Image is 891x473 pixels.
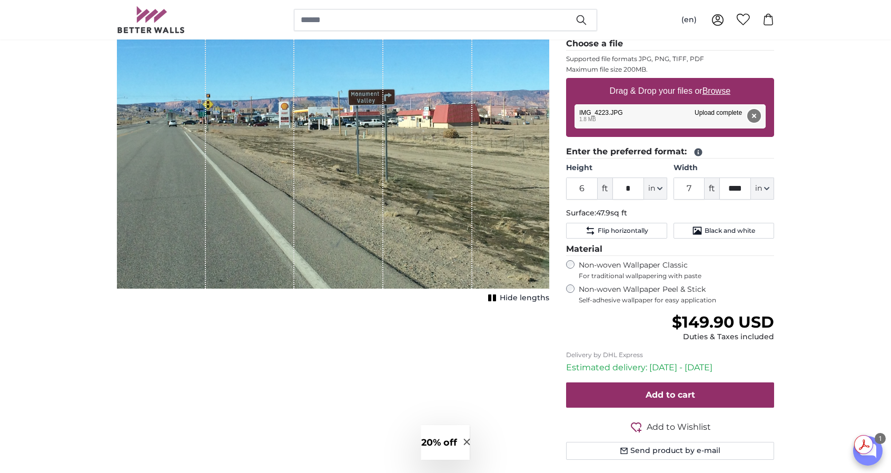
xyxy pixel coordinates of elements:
legend: Enter the preferred format: [566,145,774,159]
span: $149.90 USD [672,312,774,332]
span: Flip horizontally [598,226,648,235]
span: ft [598,178,612,200]
label: Drag & Drop your files or [606,81,735,102]
label: Non-woven Wallpaper Peel & Stick [579,284,774,304]
button: Send product by e-mail [566,442,774,460]
span: Add to cart [646,390,695,400]
span: in [648,183,655,194]
button: Add to Wishlist [566,420,774,433]
legend: Material [566,243,774,256]
p: Surface: [566,208,774,219]
img: Betterwalls [117,6,185,33]
span: Add to Wishlist [647,421,711,433]
span: in [755,183,762,194]
button: in [751,178,774,200]
button: in [644,178,667,200]
button: (en) [673,11,705,29]
span: For traditional wallpapering with paste [579,272,774,280]
span: Self-adhesive wallpaper for easy application [579,296,774,304]
button: Flip horizontally [566,223,667,239]
button: Open chatbox [853,436,883,466]
span: Hide lengths [500,293,549,303]
u: Browse [702,86,730,95]
button: Add to cart [566,382,774,408]
div: Duties & Taxes included [672,332,774,342]
label: Height [566,163,667,173]
p: Supported file formats JPG, PNG, TIFF, PDF [566,55,774,63]
span: 47.9sq ft [596,208,627,218]
label: Width [674,163,774,173]
p: Estimated delivery: [DATE] - [DATE] [566,361,774,374]
button: Black and white [674,223,774,239]
button: Hide lengths [485,291,549,306]
p: Maximum file size 200MB. [566,65,774,74]
label: Non-woven Wallpaper Classic [579,260,774,280]
div: 1 [875,433,886,444]
span: ft [705,178,719,200]
span: Black and white [705,226,755,235]
legend: Choose a file [566,37,774,51]
p: Delivery by DHL Express [566,351,774,359]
